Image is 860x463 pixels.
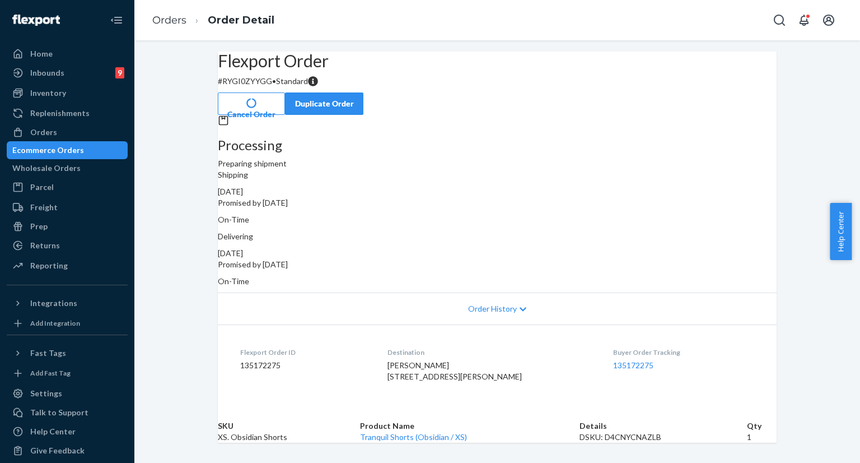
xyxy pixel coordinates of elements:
div: Fast Tags [30,348,66,359]
button: Open account menu [817,9,840,31]
button: Cancel Order [218,92,285,115]
a: Home [7,45,128,63]
td: XS. Obsidian Shorts [218,432,360,443]
a: Replenishments [7,104,128,122]
div: Duplicate Order [295,98,354,109]
a: Orders [152,14,186,26]
button: Close Navigation [105,9,128,31]
a: Freight [7,198,128,216]
div: Returns [30,240,60,251]
span: [PERSON_NAME] [STREET_ADDRESS][PERSON_NAME] [387,360,522,381]
dt: Buyer Order Tracking [613,348,754,357]
div: Orders [30,127,57,138]
a: Returns [7,237,128,254]
span: Standard [276,76,308,86]
a: Prep [7,217,128,235]
th: Product Name [360,420,579,432]
div: Integrations [30,298,77,309]
a: Add Fast Tag [7,367,128,380]
div: Inbounds [30,67,64,78]
p: On-Time [218,276,777,287]
p: # RYGI0ZYYGG [218,76,777,87]
div: Give Feedback [30,445,85,456]
div: Inventory [30,87,66,99]
div: Prep [30,221,48,232]
button: Help Center [830,203,852,260]
div: Reporting [30,260,68,271]
button: Duplicate Order [285,92,363,115]
a: Ecommerce Orders [7,141,128,159]
span: • [272,76,276,86]
div: Ecommerce Orders [12,145,84,156]
span: Order History [468,303,517,314]
div: Help Center [30,426,76,437]
a: Parcel [7,178,128,196]
div: Add Fast Tag [30,368,71,378]
div: Preparing shipment [218,138,777,169]
div: Replenishments [30,108,90,119]
th: Details [579,420,747,432]
a: Tranquil Shorts (Obsidian / XS) [360,432,467,442]
div: Home [30,48,53,59]
ol: breadcrumbs [143,4,283,37]
div: 9 [115,67,124,78]
h2: Flexport Order [218,52,777,70]
button: Integrations [7,294,128,312]
div: Wholesale Orders [12,163,81,174]
button: Fast Tags [7,344,128,362]
a: 135172275 [613,360,653,370]
td: 1 [747,432,777,443]
p: Shipping [218,169,777,180]
p: Promised by [DATE] [218,259,777,270]
div: Settings [30,388,62,399]
img: Flexport logo [12,15,60,26]
button: Open notifications [793,9,815,31]
div: [DATE] [218,248,777,259]
th: Qty [747,420,777,432]
a: Talk to Support [7,404,128,422]
div: DSKU: D4CNYCNAZLB [579,432,747,443]
div: Parcel [30,182,54,193]
button: Open Search Box [768,9,791,31]
p: Promised by [DATE] [218,197,777,209]
div: Add Integration [30,318,80,328]
div: Freight [30,202,58,213]
button: Give Feedback [7,442,128,460]
a: Settings [7,385,128,402]
a: Orders [7,123,128,141]
a: Inventory [7,84,128,102]
a: Wholesale Orders [7,159,128,177]
a: Inbounds9 [7,64,128,82]
a: Add Integration [7,317,128,330]
a: Order Detail [208,14,274,26]
a: Help Center [7,423,128,441]
div: Talk to Support [30,407,88,418]
a: Reporting [7,257,128,275]
p: Delivering [218,231,777,242]
dt: Destination [387,348,596,357]
h3: Processing [218,138,777,152]
dt: Flexport Order ID [240,348,370,357]
div: [DATE] [218,186,777,197]
p: On-Time [218,214,777,225]
th: SKU [218,420,360,432]
dd: 135172275 [240,360,370,371]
